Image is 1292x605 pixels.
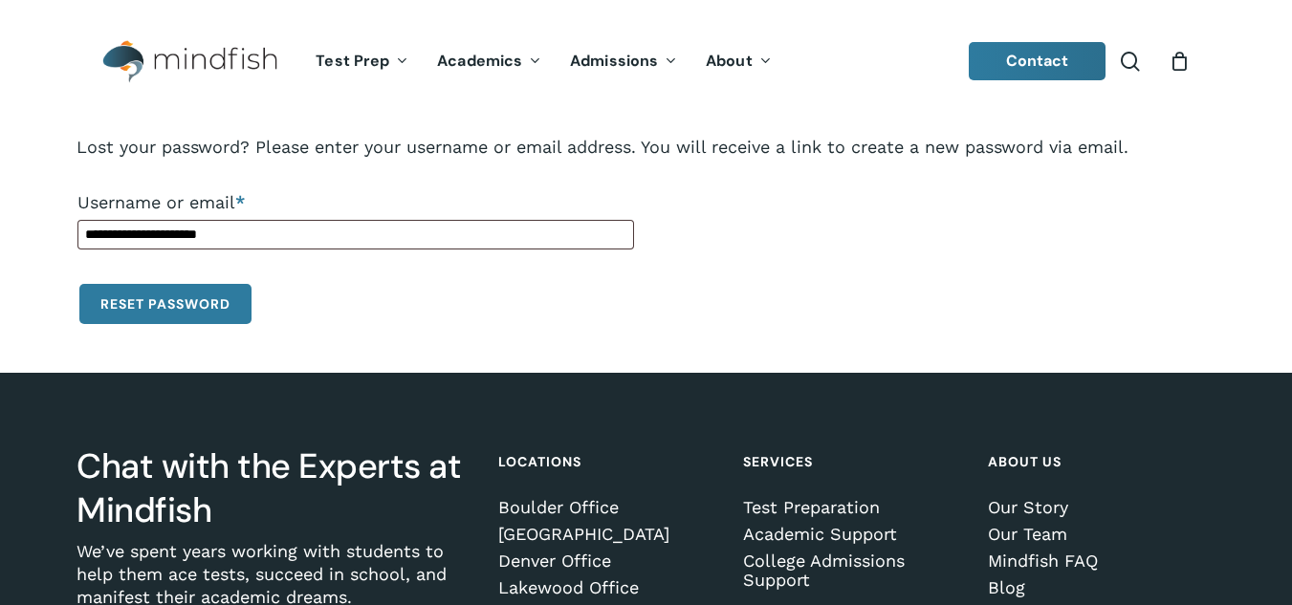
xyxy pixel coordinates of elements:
[498,551,720,571] a: Denver Office
[988,444,1210,479] h4: About Us
[77,185,634,220] label: Username or email
[988,498,1210,517] a: Our Story
[316,51,389,71] span: Test Prep
[498,444,720,479] h4: Locations
[743,444,965,479] h4: Services
[1169,51,1190,72] a: Cart
[570,51,658,71] span: Admissions
[743,525,965,544] a: Academic Support
[1006,51,1069,71] span: Contact
[743,551,965,590] a: College Admissions Support
[691,54,786,70] a: About
[988,578,1210,597] a: Blog
[423,54,556,70] a: Academics
[79,284,252,324] button: Reset password
[301,26,785,97] nav: Main Menu
[77,26,1215,97] header: Main Menu
[498,578,720,597] a: Lakewood Office
[437,51,522,71] span: Academics
[988,551,1210,571] a: Mindfish FAQ
[498,498,720,517] a: Boulder Office
[743,498,965,517] a: Test Preparation
[556,54,691,70] a: Admissions
[706,51,753,71] span: About
[77,444,475,532] h3: Chat with the Experts at Mindfish
[969,42,1106,80] a: Contact
[988,525,1210,544] a: Our Team
[301,54,423,70] a: Test Prep
[498,525,720,544] a: [GEOGRAPHIC_DATA]
[77,136,1215,184] p: Lost your password? Please enter your username or email address. You will receive a link to creat...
